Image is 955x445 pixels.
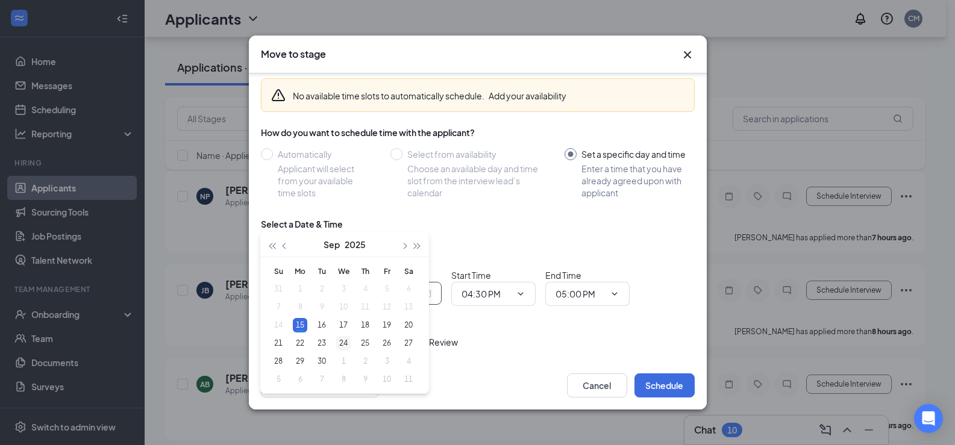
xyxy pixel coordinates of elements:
td: 2025-10-01 [333,352,354,370]
span: Start Time [451,270,491,281]
div: 2 [358,354,372,369]
div: How do you want to schedule time with the applicant? [261,126,695,138]
td: 2025-10-09 [354,370,376,388]
td: 2025-09-22 [289,334,311,352]
td: 2025-09-15 [289,316,311,334]
th: Mo [289,262,311,280]
h3: Move to stage [261,48,326,61]
svg: ChevronDown [610,289,619,299]
td: 2025-10-11 [398,370,419,388]
div: 7 [315,372,329,387]
td: 2025-09-29 [289,352,311,370]
div: 4 [401,354,416,369]
td: 2025-09-19 [376,316,398,334]
td: 2025-09-27 [398,334,419,352]
button: Schedule [634,373,695,397]
th: Tu [311,262,333,280]
div: 23 [315,336,329,350]
div: 9 [358,372,372,387]
button: 2025 [345,232,366,257]
div: 25 [358,336,372,350]
td: 2025-10-08 [333,370,354,388]
span: End Time [545,270,581,281]
td: 2025-10-03 [376,352,398,370]
div: 1 [336,354,351,369]
td: 2025-09-25 [354,334,376,352]
div: 30 [315,354,329,369]
div: 21 [271,336,286,350]
td: 2025-09-24 [333,334,354,352]
div: 26 [380,336,394,350]
div: 3 [380,354,394,369]
div: Select a Date & Time [261,218,343,230]
button: Cancel [567,373,627,397]
td: 2025-09-26 [376,334,398,352]
div: 15 [293,318,307,332]
td: 2025-10-05 [268,370,289,388]
div: 24 [336,336,351,350]
svg: ChevronDown [516,289,525,299]
td: 2025-10-06 [289,370,311,388]
div: 29 [293,354,307,369]
div: 18 [358,318,372,332]
div: 6 [293,372,307,387]
div: 22 [293,336,307,350]
div: 28 [271,354,286,369]
td: 2025-09-28 [268,352,289,370]
div: Open Intercom Messenger [914,404,943,433]
td: 2025-09-23 [311,334,333,352]
svg: Cross [680,48,695,62]
td: 2025-09-30 [311,352,333,370]
th: Sa [398,262,419,280]
button: Add your availability [489,90,566,102]
div: 27 [401,336,416,350]
div: 20 [401,318,416,332]
td: 2025-10-07 [311,370,333,388]
div: 19 [380,318,394,332]
button: Close [680,48,695,62]
div: 17 [336,318,351,332]
td: 2025-09-16 [311,316,333,334]
th: Su [268,262,289,280]
td: 2025-09-21 [268,334,289,352]
td: 2025-10-04 [398,352,419,370]
button: Sep [324,232,340,257]
td: 2025-09-18 [354,316,376,334]
svg: Warning [271,88,286,102]
td: 2025-10-10 [376,370,398,388]
div: 5 [271,372,286,387]
input: End time [556,287,605,300]
td: 2025-09-17 [333,316,354,334]
div: 8 [336,372,351,387]
td: 2025-09-20 [398,316,419,334]
div: 11 [401,372,416,387]
div: 10 [380,372,394,387]
div: No available time slots to automatically schedule. [293,90,566,102]
th: Fr [376,262,398,280]
th: We [333,262,354,280]
th: Th [354,262,376,280]
td: 2025-10-02 [354,352,376,370]
input: Start time [462,287,511,300]
div: 16 [315,318,329,332]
